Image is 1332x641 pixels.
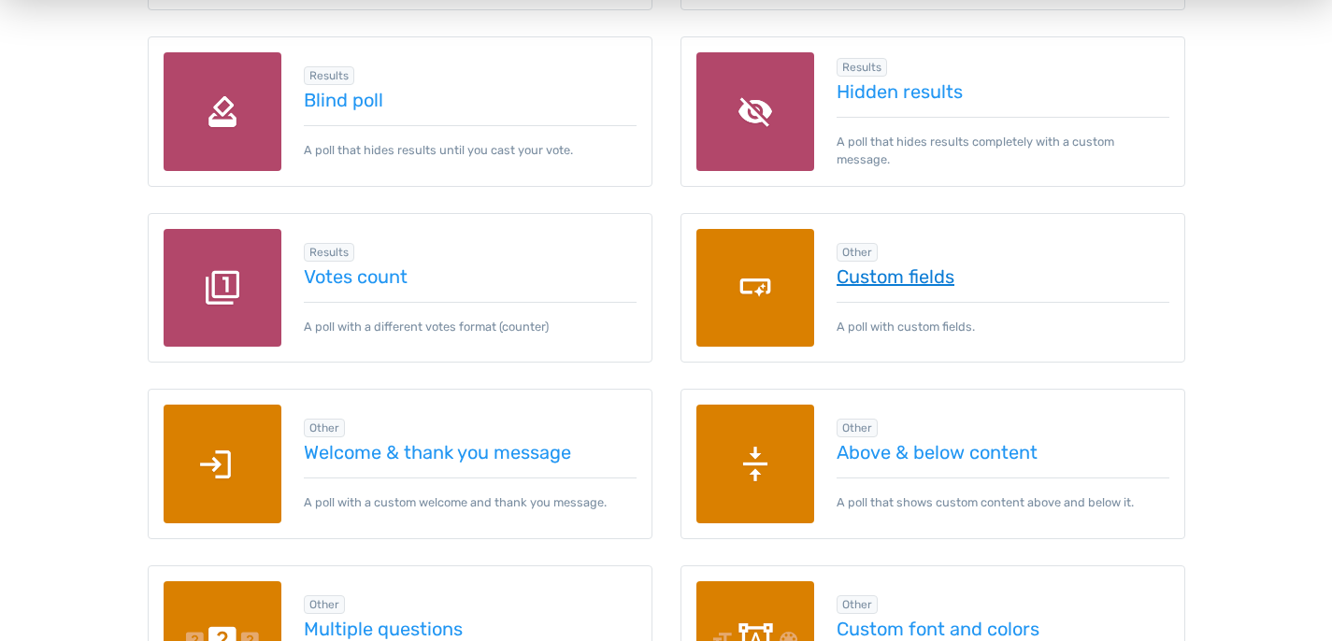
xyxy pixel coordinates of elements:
img: above-below-content.png [696,405,815,523]
span: Browse all in Other [837,595,878,614]
span: Browse all in Other [837,243,878,262]
img: custom-fields.png [696,229,815,348]
span: Browse all in Results [837,58,887,77]
p: A poll with a different votes format (counter) [304,302,637,335]
p: A poll that shows custom content above and below it. [837,477,1169,511]
a: Above & below content [837,442,1169,463]
p: A poll with a custom welcome and thank you message. [304,477,637,511]
a: Hidden results [837,81,1169,102]
img: welcome-thank-you-message.png [164,405,282,523]
p: A poll that hides results until you cast your vote. [304,125,637,159]
img: votes-count.png [164,229,282,348]
img: blind-poll.png [164,52,282,171]
span: Browse all in Results [304,243,354,262]
a: Welcome & thank you message [304,442,637,463]
img: hidden-results.png [696,52,815,171]
a: Custom fields [837,266,1169,287]
span: Browse all in Other [304,595,345,614]
span: Browse all in Other [837,419,878,437]
p: A poll that hides results completely with a custom message. [837,117,1169,168]
a: Votes count [304,266,637,287]
a: Blind poll [304,90,637,110]
a: Custom font and colors [837,619,1169,639]
span: Browse all in Other [304,419,345,437]
a: Multiple questions [304,619,637,639]
p: A poll with custom fields. [837,302,1169,335]
span: Browse all in Results [304,66,354,85]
